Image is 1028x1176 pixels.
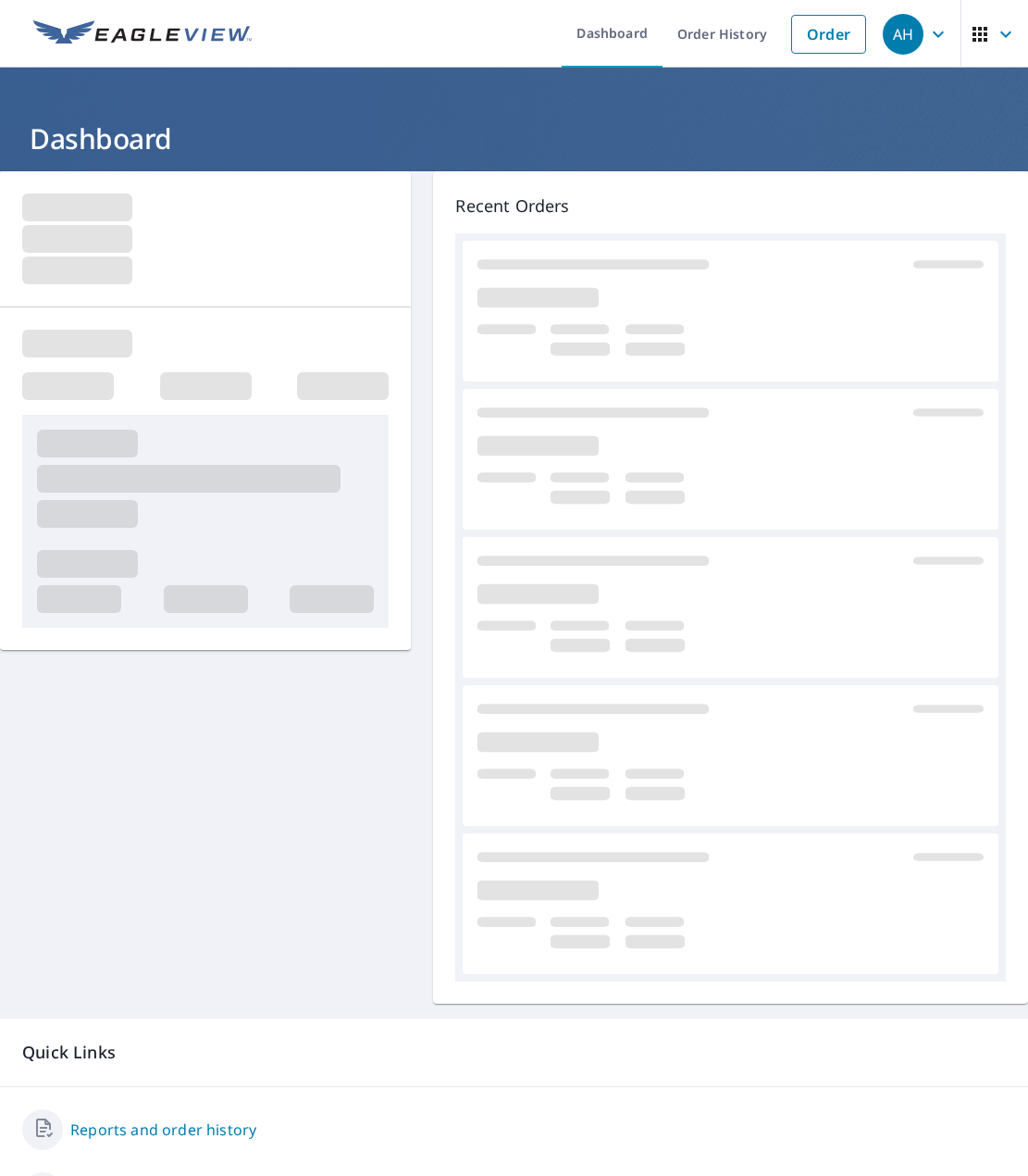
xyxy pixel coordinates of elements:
[455,194,1006,219] p: Recent Orders
[883,14,923,55] div: AH
[33,20,252,48] img: EV Logo
[791,15,866,54] a: Order
[70,1119,256,1141] a: Reports and order history
[22,119,1006,157] h1: Dashboard
[22,1041,1006,1064] p: Quick Links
